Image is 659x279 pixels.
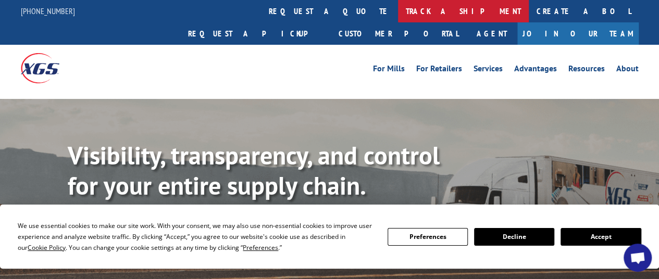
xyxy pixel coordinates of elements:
[373,65,405,76] a: For Mills
[21,6,75,16] a: [PHONE_NUMBER]
[18,220,375,253] div: We use essential cookies to make our site work. With your consent, we may also use non-essential ...
[28,243,66,252] span: Cookie Policy
[616,65,639,76] a: About
[243,243,278,252] span: Preferences
[474,65,503,76] a: Services
[517,22,639,45] a: Join Our Team
[466,22,517,45] a: Agent
[514,65,557,76] a: Advantages
[331,22,466,45] a: Customer Portal
[180,22,331,45] a: Request a pickup
[624,244,652,272] a: Open chat
[388,228,468,246] button: Preferences
[68,139,440,201] b: Visibility, transparency, and control for your entire supply chain.
[568,65,605,76] a: Resources
[561,228,641,246] button: Accept
[474,228,554,246] button: Decline
[416,65,462,76] a: For Retailers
